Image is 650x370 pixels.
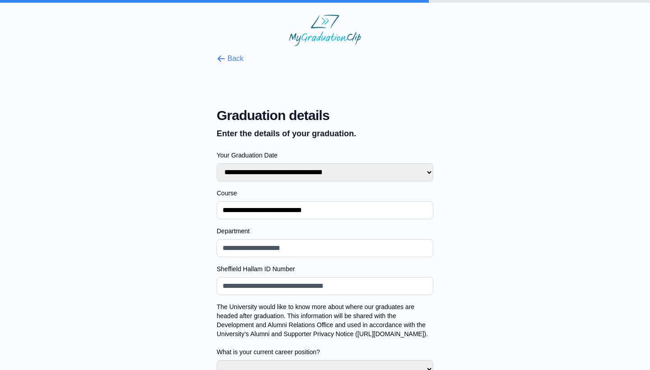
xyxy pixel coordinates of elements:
[217,127,433,140] p: Enter the details of your graduation.
[217,227,433,236] label: Department
[217,189,433,198] label: Course
[289,14,361,46] img: MyGraduationClip
[217,107,433,124] span: Graduation details
[217,53,244,64] button: Back
[217,151,433,160] label: Your Graduation Date
[217,302,433,356] label: The University would like to know more about where our graduates are headed after graduation. Thi...
[217,264,433,273] label: Sheffield Hallam ID Number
